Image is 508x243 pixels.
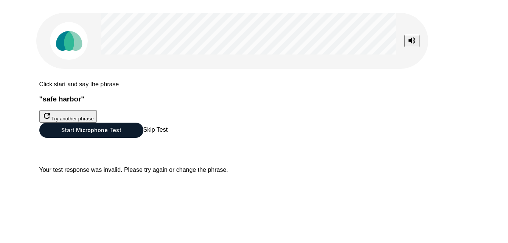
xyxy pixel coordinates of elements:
[404,35,419,47] button: Stop reading questions aloud
[143,127,168,133] span: Skip Test
[39,95,469,103] h3: " safe harbor "
[39,123,143,138] button: Start Microphone Test
[50,22,88,60] img: parachute_avatar.png
[39,81,469,88] p: Click start and say the phrase
[39,110,97,123] button: Try another phrase
[39,167,469,173] p: Your test response was invalid. Please try again or change the phrase.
